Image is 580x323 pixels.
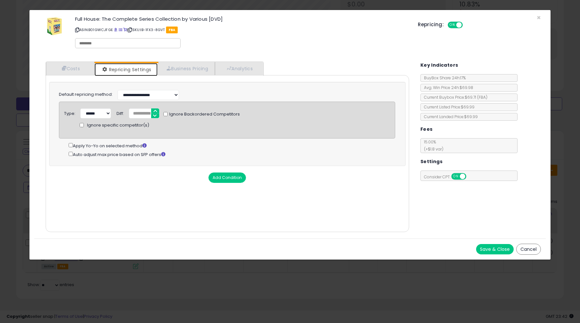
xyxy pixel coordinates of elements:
span: × [537,13,541,22]
span: $69.71 [465,95,487,100]
a: Business Pricing [158,62,215,75]
span: Consider CPT: [421,174,475,180]
span: Ignore Backordered Competitors [168,111,240,117]
span: ( FBA ) [477,95,487,100]
button: Add Condition [208,173,246,183]
a: BuyBox page [114,27,117,32]
label: Default repricing method: [59,92,113,98]
h5: Fees [420,125,433,133]
p: ASIN: B01GWCJFGE | SKU: IB-1FX3-8GVT [75,25,408,35]
a: All offer listings [119,27,122,32]
span: OFF [465,174,475,179]
span: Current Listed Price: $69.99 [421,104,474,110]
button: Save & Close [476,244,514,254]
span: OFF [462,22,472,28]
span: Current Landed Price: $69.99 [421,114,478,119]
span: ON [452,174,460,179]
div: Type: [64,108,75,117]
h3: Full House: The Complete Series Collection by Various [DVD] [75,17,408,21]
span: BuyBox Share 24h: 17% [421,75,466,81]
div: Diff: [117,108,124,117]
span: Current Buybox Price: [421,95,487,100]
h5: Settings [420,158,442,166]
span: Ignore specific competitor(s) [87,122,149,128]
div: Auto adjust max price based on SFP offers [69,150,396,158]
a: Repricing Settings [95,63,158,76]
h5: Repricing: [418,22,444,27]
div: Apply Yo-Yo on selected method [69,142,396,149]
span: ON [448,22,456,28]
span: (+$1.8 var) [421,146,443,152]
span: FBA [166,27,178,33]
a: Costs [46,62,95,75]
span: 15.00 % [421,139,443,152]
a: Analytics [215,62,263,75]
h5: Key Indicators [420,61,458,69]
a: Your listing only [123,27,127,32]
span: Avg. Win Price 24h: $69.98 [421,85,473,90]
button: Cancel [516,244,541,255]
img: 51dz1BDnOdL._SL60_.jpg [46,17,63,36]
